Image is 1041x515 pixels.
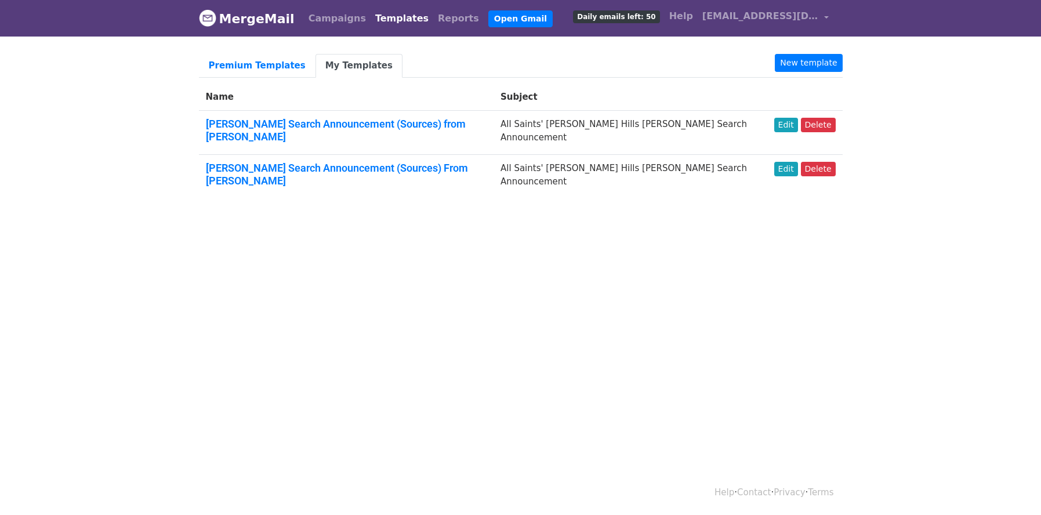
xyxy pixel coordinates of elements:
img: MergeMail logo [199,9,216,27]
a: [EMAIL_ADDRESS][DOMAIN_NAME] [698,5,833,32]
a: Delete [801,118,836,132]
a: [PERSON_NAME] Search Announcement (Sources) from [PERSON_NAME] [206,118,466,143]
td: All Saints' [PERSON_NAME] Hills [PERSON_NAME] Search Announcement [494,111,767,155]
a: Campaigns [304,7,371,30]
a: Templates [371,7,433,30]
a: MergeMail [199,6,295,31]
a: Delete [801,162,836,176]
a: Premium Templates [199,54,315,78]
a: Edit [774,118,798,132]
a: Privacy [774,487,805,498]
a: Edit [774,162,798,176]
span: [EMAIL_ADDRESS][DOMAIN_NAME] [702,9,818,23]
span: Daily emails left: 50 [573,10,659,23]
td: All Saints' [PERSON_NAME] Hills [PERSON_NAME] Search Announcement [494,155,767,199]
a: Open Gmail [488,10,553,27]
th: Subject [494,84,767,111]
a: Terms [808,487,833,498]
a: [PERSON_NAME] Search Announcement (Sources) From [PERSON_NAME] [206,162,468,187]
a: Contact [737,487,771,498]
a: New template [775,54,842,72]
a: Help [714,487,734,498]
a: Help [665,5,698,28]
th: Name [199,84,494,111]
a: Reports [433,7,484,30]
a: My Templates [315,54,402,78]
a: Daily emails left: 50 [568,5,664,28]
